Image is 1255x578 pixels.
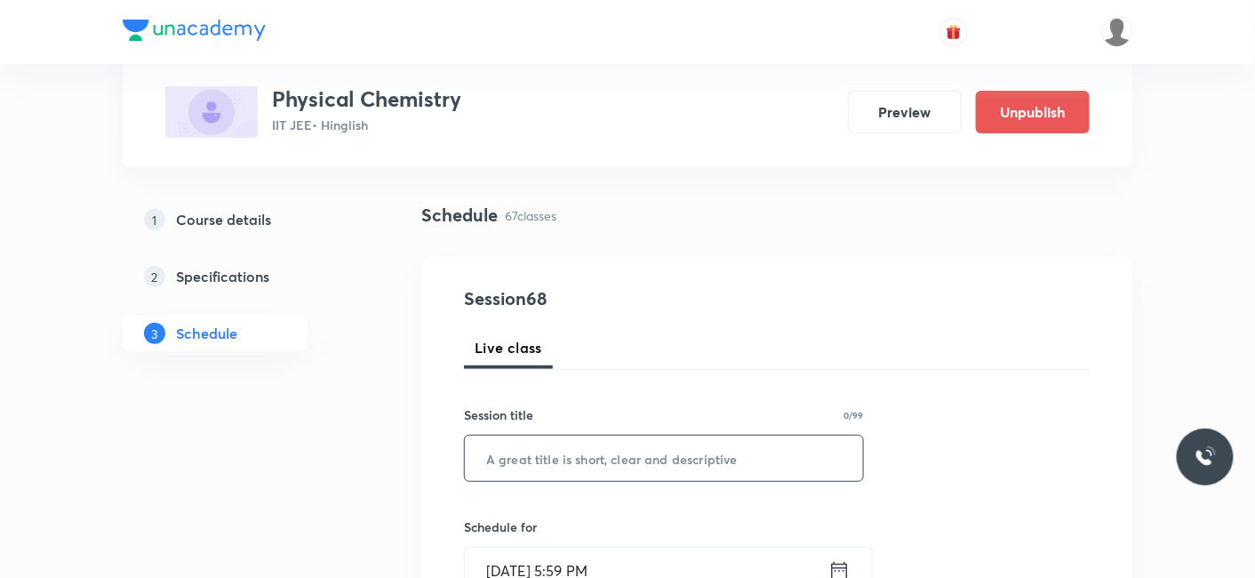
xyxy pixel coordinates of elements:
[464,405,533,424] h6: Session title
[272,116,461,134] p: IIT JEE • Hinglish
[165,86,258,138] img: F68E2E5E-8922-4868-9759-5D61B094A3FC_plus.png
[939,18,968,46] button: avatar
[123,20,266,45] a: Company Logo
[1102,17,1132,47] img: Mukesh Gupta
[123,20,266,41] img: Company Logo
[272,86,461,112] h3: Physical Chemistry
[421,202,498,229] h4: Schedule
[176,323,237,344] h5: Schedule
[475,337,542,358] span: Live class
[144,323,165,344] p: 3
[465,436,863,481] input: A great title is short, clear and descriptive
[976,91,1090,133] button: Unpublish
[946,24,962,40] img: avatar
[844,411,864,420] p: 0/99
[505,206,556,225] p: 67 classes
[176,266,269,287] h5: Specifications
[144,209,165,230] p: 1
[1195,446,1216,468] img: ttu
[464,518,864,536] h6: Schedule for
[176,209,271,230] h5: Course details
[123,202,364,237] a: 1Course details
[144,266,165,287] p: 2
[123,259,364,294] a: 2Specifications
[848,91,962,133] button: Preview
[464,285,788,312] h4: Session 68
